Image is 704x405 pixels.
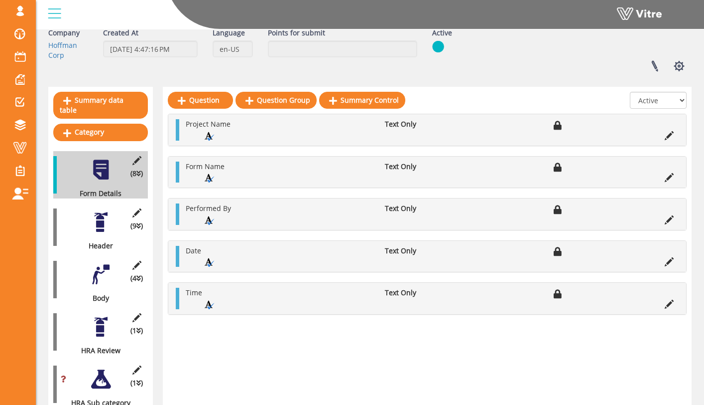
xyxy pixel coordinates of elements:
span: Form Name [186,162,225,171]
span: Performed By [186,203,231,213]
a: Summary data table [53,92,148,119]
span: (9 ) [130,221,143,231]
div: Body [53,293,140,303]
span: Time [186,288,202,297]
label: Points for submit [268,28,325,38]
li: Text Only [380,203,455,213]
li: Text Only [380,162,455,172]
li: Text Only [380,246,455,256]
li: Text Only [380,119,455,129]
a: Category [53,124,148,141]
div: HRA Review [53,346,140,356]
label: Active [432,28,452,38]
a: Summary Control [319,92,405,109]
span: (1 ) [130,326,143,336]
span: Project Name [186,119,231,129]
label: Created At [103,28,138,38]
img: yes [432,40,444,53]
li: Text Only [380,288,455,298]
label: Company [48,28,80,38]
a: Question [168,92,233,109]
div: Form Details [53,189,140,199]
label: Language [213,28,245,38]
span: (1 ) [130,378,143,388]
span: (4 ) [130,273,143,283]
a: Hoffman Corp [48,40,77,60]
div: Header [53,241,140,251]
span: (8 ) [130,169,143,179]
a: Question Group [235,92,317,109]
span: Date [186,246,201,255]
